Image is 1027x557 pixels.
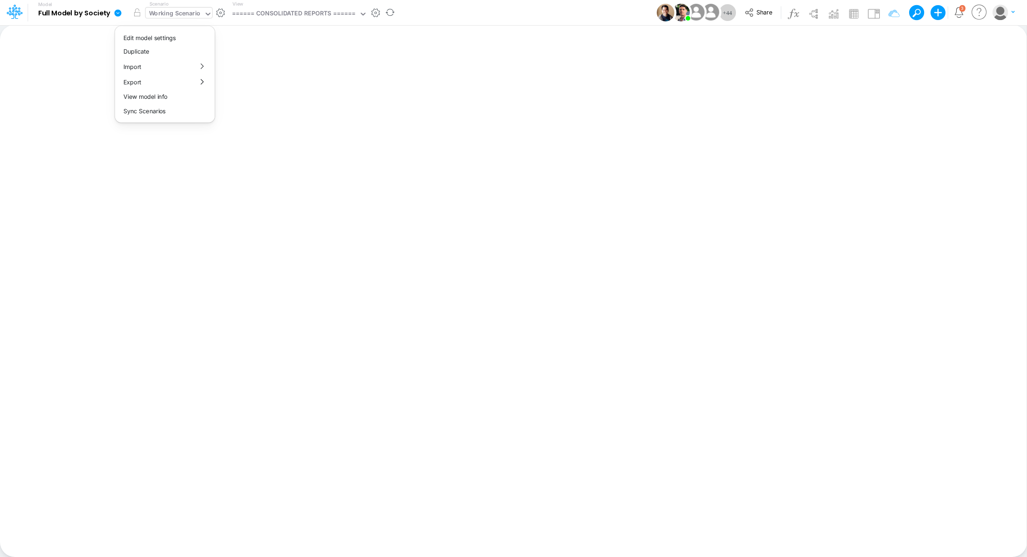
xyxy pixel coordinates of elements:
[672,4,690,21] img: User Image Icon
[756,8,772,15] span: Share
[232,9,356,20] div: ====== CONSOLIDATED REPORTS ======
[961,6,964,10] div: 3 unread items
[115,30,215,45] button: Edit model settings
[150,0,169,7] label: Scenario
[723,10,732,16] span: + 44
[115,89,215,104] button: View model info
[149,9,201,20] div: Working Scenario
[115,104,215,118] button: Sync Scenarios
[232,0,243,7] label: View
[740,6,779,20] button: Share
[686,2,707,23] img: User Image Icon
[115,74,215,89] button: Export
[953,7,964,18] a: Notifications
[657,4,674,21] img: User Image Icon
[115,59,215,74] button: Import
[38,9,110,18] b: Full Model by Society
[115,44,215,59] button: Duplicate
[700,2,721,23] img: User Image Icon
[38,2,52,7] label: Model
